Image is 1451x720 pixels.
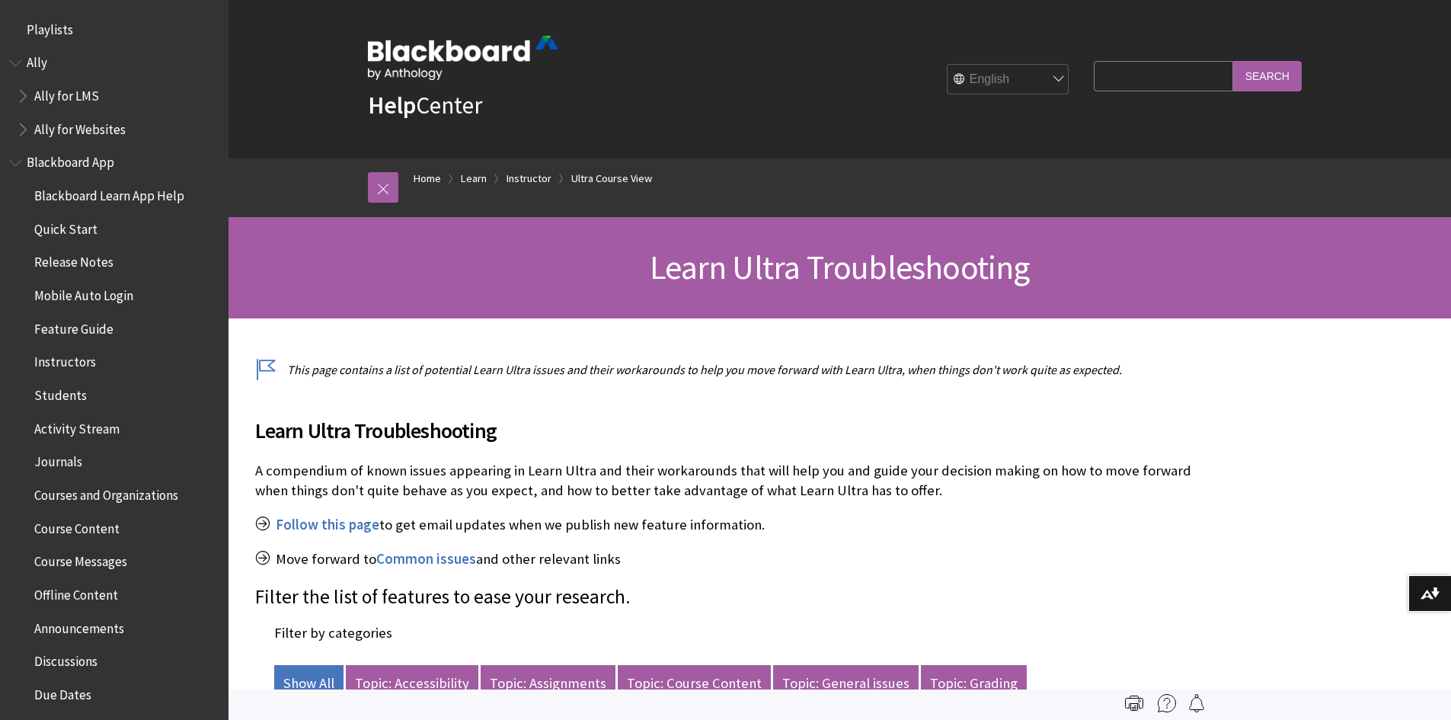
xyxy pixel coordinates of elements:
[27,17,73,37] span: Playlists
[34,549,127,570] span: Course Messages
[1125,694,1143,712] img: Print
[368,36,558,80] img: Blackboard by Anthology
[9,17,219,43] nav: Book outline for Playlists
[368,90,482,120] a: HelpCenter
[571,169,652,188] a: Ultra Course View
[255,461,1200,501] p: A compendium of known issues appearing in Learn Ultra and their workarounds that will help you an...
[34,648,97,669] span: Discussions
[507,169,551,188] a: Instructor
[481,665,615,702] a: Topic: Assignments
[255,584,1200,611] p: Filter the list of features to ease your research.
[346,665,478,702] a: Topic: Accessibility
[1233,61,1302,91] input: Search
[650,246,1029,288] span: Learn Ultra Troubleshooting
[34,450,82,470] span: Journals
[34,382,87,403] span: Students
[618,665,771,702] a: Topic: Course Content
[34,250,113,270] span: Release Notes
[34,416,120,437] span: Activity Stream
[461,169,487,188] a: Learn
[414,169,441,188] a: Home
[27,50,47,71] span: Ally
[255,396,1200,446] h2: Learn Ultra Troubleshooting
[276,516,379,533] span: Follow this page
[1158,694,1176,712] img: More help
[276,516,379,534] a: Follow this page
[34,482,178,503] span: Courses and Organizations
[773,665,919,702] a: Topic: General issues
[34,283,133,303] span: Mobile Auto Login
[255,549,1200,569] p: Move forward to and other relevant links
[34,582,118,603] span: Offline Content
[34,516,120,536] span: Course Content
[34,216,97,237] span: Quick Start
[1187,694,1206,712] img: Follow this page
[34,117,126,137] span: Ally for Websites
[27,150,114,171] span: Blackboard App
[921,665,1027,702] a: Topic: Grading
[274,665,344,702] a: Show All
[34,83,99,104] span: Ally for LMS
[368,90,416,120] strong: Help
[34,616,124,636] span: Announcements
[274,624,392,642] label: Filter by categories
[34,316,113,337] span: Feature Guide
[9,50,219,142] nav: Book outline for Anthology Ally Help
[34,183,184,203] span: Blackboard Learn App Help
[948,65,1069,95] select: Site Language Selector
[34,350,96,370] span: Instructors
[255,361,1200,378] p: This page contains a list of potential Learn Ultra issues and their workarounds to help you move ...
[255,515,1200,535] p: to get email updates when we publish new feature information.
[34,682,91,702] span: Due Dates
[376,550,476,568] a: Common issues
